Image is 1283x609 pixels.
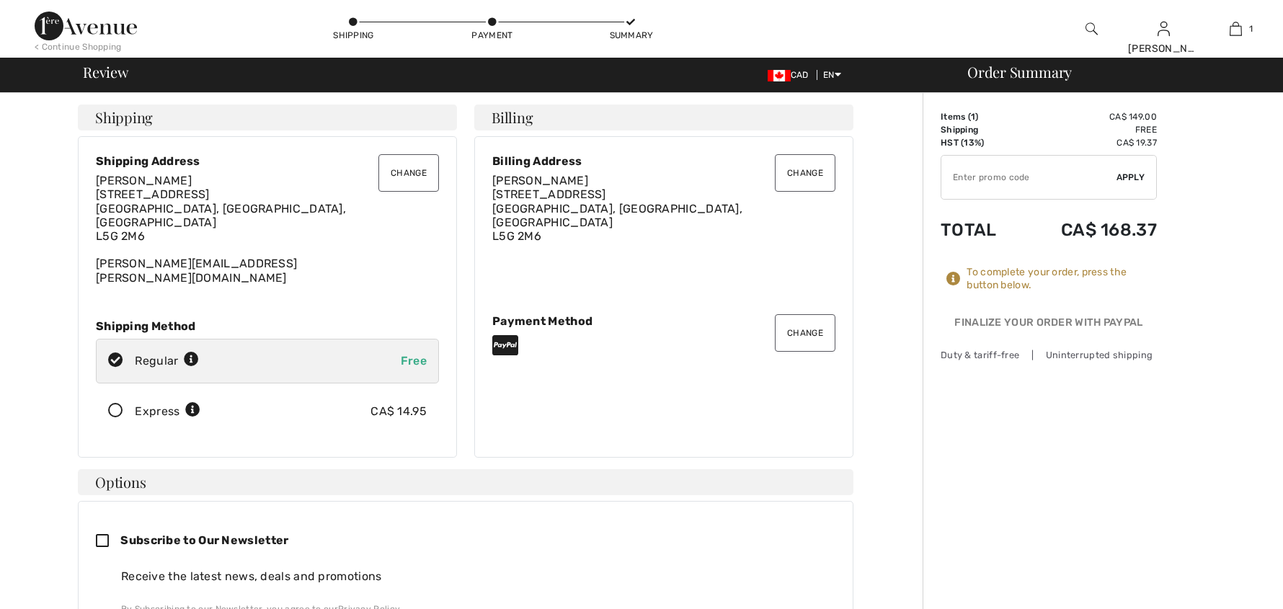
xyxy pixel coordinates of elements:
div: Duty & tariff-free | Uninterrupted shipping [941,348,1157,362]
span: [STREET_ADDRESS] [GEOGRAPHIC_DATA], [GEOGRAPHIC_DATA], [GEOGRAPHIC_DATA] L5G 2M6 [96,187,346,243]
a: Sign In [1158,22,1170,35]
div: Shipping [332,29,376,42]
td: HST (13%) [941,136,1020,149]
h4: Options [78,469,853,495]
span: 1 [971,112,975,122]
div: Receive the latest news, deals and promotions [121,568,835,585]
img: search the website [1086,20,1098,37]
td: CA$ 19.37 [1020,136,1157,149]
div: Summary [610,29,653,42]
div: Finalize Your Order with PayPal [941,315,1157,337]
input: Promo code [941,156,1116,199]
span: Billing [492,110,533,125]
td: CA$ 149.00 [1020,110,1157,123]
img: My Bag [1230,20,1242,37]
span: Apply [1116,171,1145,184]
a: 1 [1200,20,1271,37]
div: Shipping Method [96,319,439,333]
div: Express [135,403,200,420]
img: My Info [1158,20,1170,37]
span: Subscribe to Our Newsletter [120,533,288,547]
div: CA$ 14.95 [370,403,427,420]
button: Change [775,314,835,352]
img: 1ère Avenue [35,12,137,40]
div: Payment Method [492,314,835,328]
span: Review [83,65,128,79]
button: Change [378,154,439,192]
span: Shipping [95,110,153,125]
button: Change [775,154,835,192]
div: Payment [471,29,514,42]
td: Total [941,205,1020,254]
span: Free [401,354,427,368]
span: [PERSON_NAME] [492,174,588,187]
td: Free [1020,123,1157,136]
td: Items ( ) [941,110,1020,123]
span: CAD [768,70,814,80]
span: [STREET_ADDRESS] [GEOGRAPHIC_DATA], [GEOGRAPHIC_DATA], [GEOGRAPHIC_DATA] L5G 2M6 [492,187,742,243]
div: Regular [135,352,199,370]
div: Order Summary [950,65,1274,79]
div: Shipping Address [96,154,439,168]
span: EN [823,70,841,80]
div: < Continue Shopping [35,40,122,53]
span: 1 [1249,22,1253,35]
div: [PERSON_NAME][EMAIL_ADDRESS][PERSON_NAME][DOMAIN_NAME] [96,174,439,285]
div: Billing Address [492,154,835,168]
div: [PERSON_NAME] [1128,41,1199,56]
td: CA$ 168.37 [1020,205,1157,254]
div: To complete your order, press the button below. [967,266,1157,292]
img: Canadian Dollar [768,70,791,81]
td: Shipping [941,123,1020,136]
span: [PERSON_NAME] [96,174,192,187]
